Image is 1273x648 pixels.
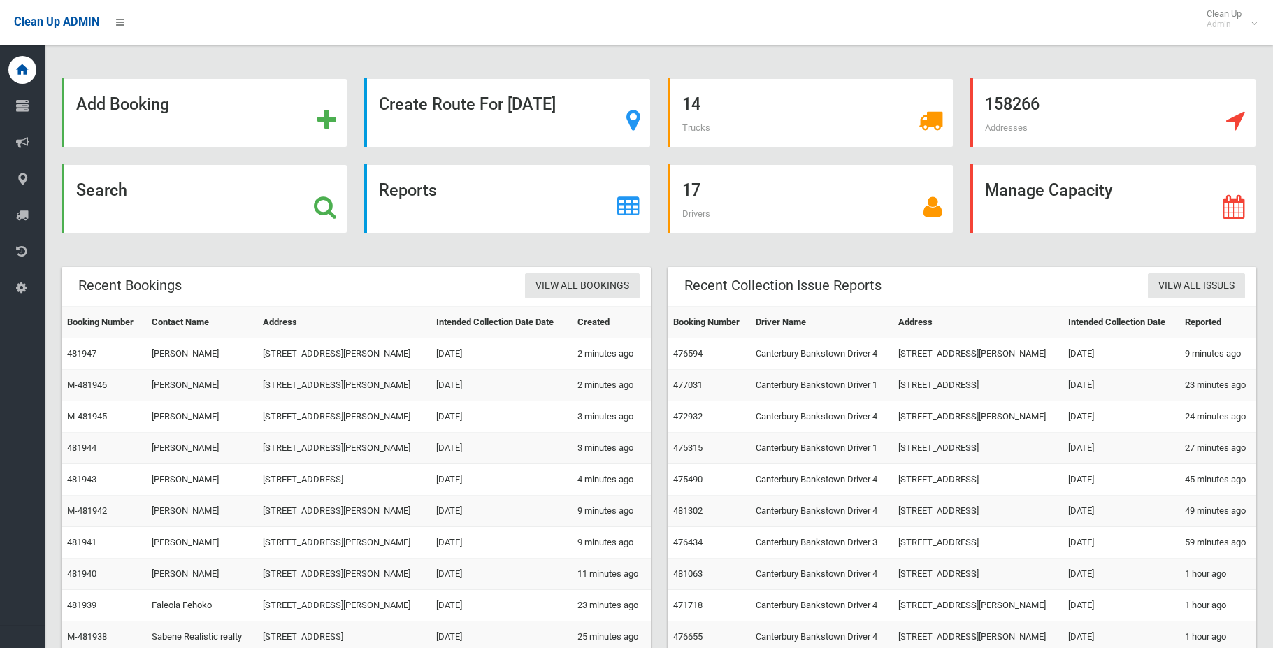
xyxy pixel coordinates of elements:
td: [PERSON_NAME] [146,496,257,527]
span: Addresses [985,122,1028,133]
th: Booking Number [62,307,146,338]
a: 477031 [673,380,703,390]
td: [STREET_ADDRESS] [893,370,1063,401]
span: Clean Up [1200,8,1256,29]
td: 9 minutes ago [572,527,651,559]
td: 2 minutes ago [572,370,651,401]
a: 481941 [67,537,96,547]
th: Driver Name [750,307,893,338]
a: Reports [364,164,650,233]
td: [PERSON_NAME] [146,559,257,590]
td: [DATE] [1063,590,1179,621]
td: [STREET_ADDRESS][PERSON_NAME] [257,496,431,527]
td: 45 minutes ago [1179,464,1256,496]
td: 1 hour ago [1179,559,1256,590]
a: Create Route For [DATE] [364,78,650,147]
td: 49 minutes ago [1179,496,1256,527]
a: M-481945 [67,411,107,422]
td: [DATE] [1063,370,1179,401]
td: [DATE] [431,401,571,433]
td: [STREET_ADDRESS][PERSON_NAME] [893,338,1063,370]
td: 3 minutes ago [572,433,651,464]
a: 481939 [67,600,96,610]
td: [DATE] [1063,559,1179,590]
td: 1 hour ago [1179,590,1256,621]
header: Recent Collection Issue Reports [668,272,898,299]
a: Search [62,164,347,233]
strong: Manage Capacity [985,180,1112,200]
td: [STREET_ADDRESS][PERSON_NAME] [257,590,431,621]
a: M-481946 [67,380,107,390]
th: Intended Collection Date [1063,307,1179,338]
a: M-481942 [67,505,107,516]
td: 9 minutes ago [572,496,651,527]
td: 2 minutes ago [572,338,651,370]
td: [PERSON_NAME] [146,401,257,433]
td: [DATE] [431,527,571,559]
td: [STREET_ADDRESS] [893,464,1063,496]
td: 59 minutes ago [1179,527,1256,559]
strong: Create Route For [DATE] [379,94,556,114]
a: 481943 [67,474,96,484]
td: [DATE] [1063,496,1179,527]
strong: 14 [682,94,700,114]
th: Address [257,307,431,338]
td: [STREET_ADDRESS][PERSON_NAME] [257,370,431,401]
td: [PERSON_NAME] [146,370,257,401]
a: View All Bookings [525,273,640,299]
td: Canterbury Bankstown Driver 4 [750,338,893,370]
td: [STREET_ADDRESS] [257,464,431,496]
a: Add Booking [62,78,347,147]
strong: Reports [379,180,437,200]
td: [DATE] [1063,527,1179,559]
td: [STREET_ADDRESS][PERSON_NAME] [257,433,431,464]
td: [DATE] [1063,338,1179,370]
strong: Add Booking [76,94,169,114]
a: 158266 Addresses [970,78,1256,147]
td: [STREET_ADDRESS] [893,496,1063,527]
td: [DATE] [431,370,571,401]
td: [DATE] [1063,401,1179,433]
th: Intended Collection Date Date [431,307,571,338]
td: 27 minutes ago [1179,433,1256,464]
td: [STREET_ADDRESS] [893,433,1063,464]
td: [DATE] [431,433,571,464]
a: 481940 [67,568,96,579]
a: 17 Drivers [668,164,954,233]
span: Clean Up ADMIN [14,15,99,29]
td: [DATE] [431,338,571,370]
td: Canterbury Bankstown Driver 4 [750,464,893,496]
a: 471718 [673,600,703,610]
strong: 17 [682,180,700,200]
a: 476655 [673,631,703,642]
td: [STREET_ADDRESS][PERSON_NAME] [257,559,431,590]
strong: Search [76,180,127,200]
span: Trucks [682,122,710,133]
td: 9 minutes ago [1179,338,1256,370]
th: Reported [1179,307,1256,338]
td: [STREET_ADDRESS][PERSON_NAME] [257,338,431,370]
td: [DATE] [431,464,571,496]
a: 481302 [673,505,703,516]
td: Faleola Fehoko [146,590,257,621]
a: 476434 [673,537,703,547]
a: 475490 [673,474,703,484]
td: Canterbury Bankstown Driver 4 [750,590,893,621]
td: [STREET_ADDRESS] [893,527,1063,559]
td: [STREET_ADDRESS][PERSON_NAME] [893,401,1063,433]
span: Drivers [682,208,710,219]
td: [DATE] [431,496,571,527]
th: Contact Name [146,307,257,338]
td: Canterbury Bankstown Driver 1 [750,433,893,464]
td: [DATE] [1063,464,1179,496]
a: 14 Trucks [668,78,954,147]
td: [STREET_ADDRESS][PERSON_NAME] [893,590,1063,621]
td: 11 minutes ago [572,559,651,590]
td: 4 minutes ago [572,464,651,496]
header: Recent Bookings [62,272,199,299]
td: Canterbury Bankstown Driver 4 [750,401,893,433]
td: 23 minutes ago [572,590,651,621]
td: [DATE] [1063,433,1179,464]
a: View All Issues [1148,273,1245,299]
a: 476594 [673,348,703,359]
